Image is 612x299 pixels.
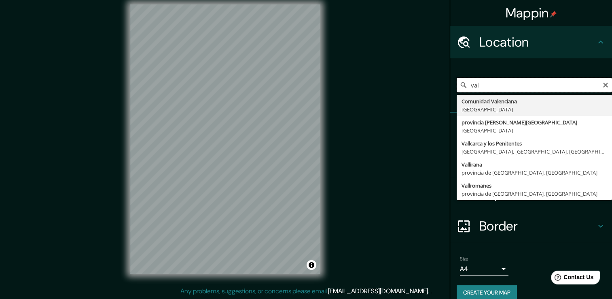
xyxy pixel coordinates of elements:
h4: Mappin [506,5,557,21]
h4: Location [479,34,596,50]
div: Vallirana [462,160,607,169]
p: Any problems, suggestions, or concerns please email . [180,286,429,296]
div: Style [450,145,612,177]
div: Comunidad Valenciana [462,97,607,105]
label: Size [460,256,468,263]
div: Location [450,26,612,58]
button: Clear [602,81,609,88]
div: Layout [450,177,612,210]
div: . [429,286,430,296]
div: [GEOGRAPHIC_DATA] [462,126,607,135]
canvas: Map [130,4,320,274]
div: Vallromanes [462,182,607,190]
div: A4 [460,263,508,276]
div: provincia de [GEOGRAPHIC_DATA], [GEOGRAPHIC_DATA] [462,169,607,177]
div: Pins [450,113,612,145]
iframe: Help widget launcher [540,267,603,290]
div: [GEOGRAPHIC_DATA] [462,105,607,113]
div: Border [450,210,612,242]
a: [EMAIL_ADDRESS][DOMAIN_NAME] [328,287,428,295]
input: Pick your city or area [457,78,612,92]
div: [GEOGRAPHIC_DATA], [GEOGRAPHIC_DATA], [GEOGRAPHIC_DATA] [462,147,607,156]
h4: Border [479,218,596,234]
img: pin-icon.png [550,11,557,17]
div: Vallcarca y los Penitentes [462,139,607,147]
button: Toggle attribution [307,260,316,270]
h4: Layout [479,186,596,202]
div: provincia [PERSON_NAME][GEOGRAPHIC_DATA] [462,118,607,126]
div: . [430,286,432,296]
div: provincia de [GEOGRAPHIC_DATA], [GEOGRAPHIC_DATA] [462,190,607,198]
